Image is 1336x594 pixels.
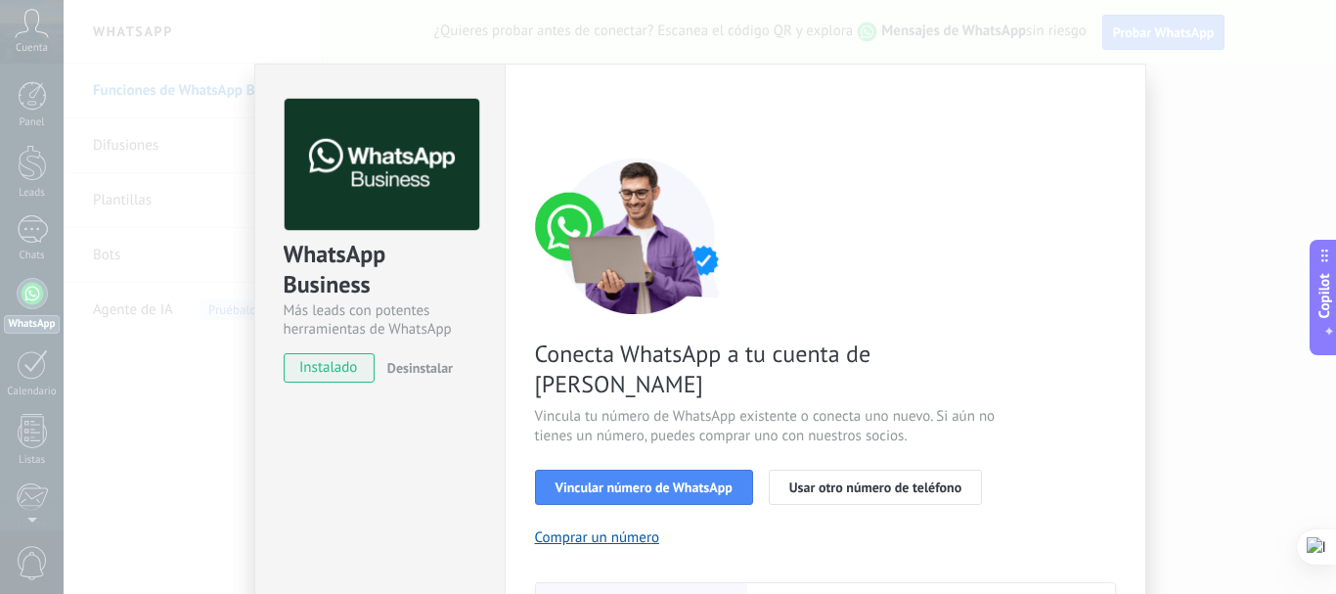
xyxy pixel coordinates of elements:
span: Usar otro número de teléfono [789,480,961,494]
span: Vincula tu número de WhatsApp existente o conecta uno nuevo. Si aún no tienes un número, puedes c... [535,407,1001,446]
img: logo_main.png [285,99,479,231]
button: Comprar un número [535,528,660,547]
span: instalado [285,353,374,383]
button: Desinstalar [379,353,453,383]
span: Copilot [1314,273,1334,318]
div: Más leads con potentes herramientas de WhatsApp [284,301,476,339]
button: Usar otro número de teléfono [769,470,982,505]
button: Vincular número de WhatsApp [535,470,753,505]
div: WhatsApp Business [284,239,476,301]
img: connect number [535,158,740,314]
span: Vincular número de WhatsApp [556,480,733,494]
span: Desinstalar [387,359,453,377]
span: Conecta WhatsApp a tu cuenta de [PERSON_NAME] [535,339,1001,399]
